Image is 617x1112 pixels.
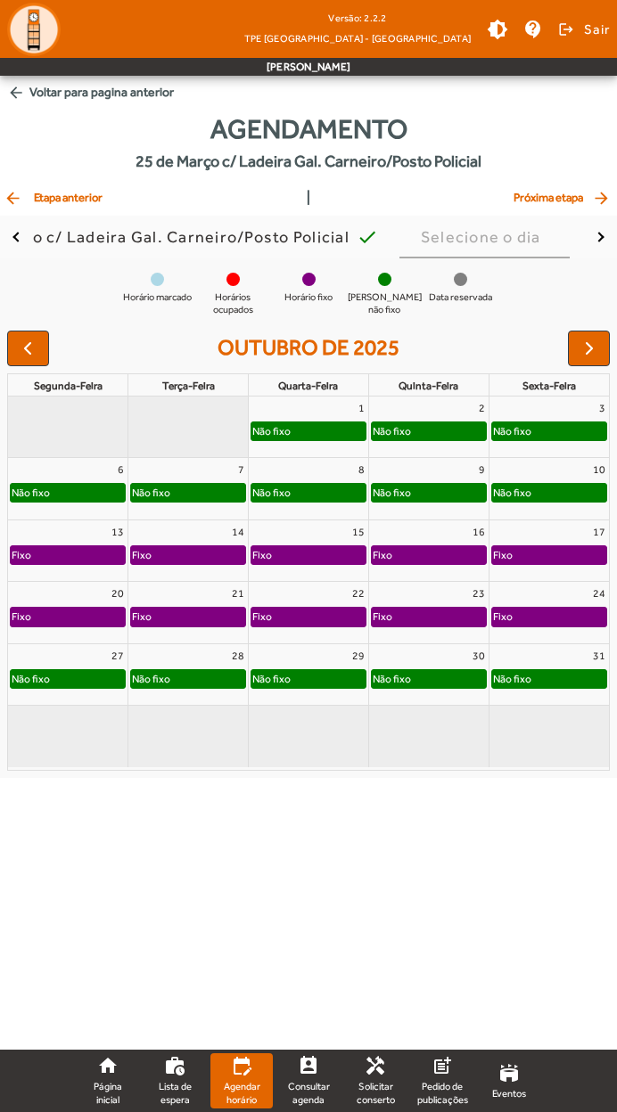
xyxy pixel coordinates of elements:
[589,644,609,667] a: 31 de outubro de 2025
[251,608,273,625] div: Fixo
[251,484,292,502] div: Não fixo
[128,643,249,706] td: 28 de outubro de 2025
[492,670,532,688] div: Não fixo
[144,1053,206,1108] a: Lista de espera
[596,397,609,420] a: 3 de outubro de 2025
[489,519,609,582] td: 17 de outubro de 2025
[234,458,248,481] a: 7 de outubro de 2025
[251,670,292,688] div: Não fixo
[368,643,489,706] td: 30 de outubro de 2025
[469,520,489,544] a: 16 de outubro de 2025
[4,189,25,207] mat-icon: arrow_back
[365,1055,386,1076] mat-icon: handyman
[372,422,412,440] div: Não fixo
[395,376,462,396] a: quinta-feira
[8,582,128,644] td: 20 de outubro de 2025
[218,335,399,361] h2: outubro de 2025
[355,458,368,481] a: 8 de outubro de 2025
[244,7,471,29] div: Versão: 2.2.2
[411,1053,473,1108] a: Pedido de publicações
[344,1053,407,1108] a: Solicitar conserto
[7,3,61,56] img: Logo TPE
[77,1053,139,1108] a: Página inicial
[589,582,609,605] a: 24 de outubro de 2025
[8,519,128,582] td: 13 de outubro de 2025
[228,520,248,544] a: 14 de outubro de 2025
[128,519,249,582] td: 14 de outubro de 2025
[492,484,532,502] div: Não fixo
[592,189,613,207] mat-icon: arrow_forward
[151,1080,199,1106] span: Lista de espera
[349,644,368,667] a: 29 de outubro de 2025
[136,149,481,173] span: 25 de Março c/ Ladeira Gal. Carneiro/Posto Policial
[429,290,492,303] span: Data reservada
[11,546,32,564] div: Fixo
[108,644,128,667] a: 27 de outubro de 2025
[478,1053,540,1108] a: Eventos
[489,397,609,458] td: 3 de outubro de 2025
[251,546,273,564] div: Fixo
[277,1053,340,1108] a: Consultar agenda
[249,458,369,520] td: 8 de outubro de 2025
[251,422,292,440] div: Não fixo
[249,397,369,458] td: 1 de outubro de 2025
[372,484,412,502] div: Não fixo
[128,458,249,520] td: 7 de outubro de 2025
[218,1080,266,1106] span: Agendar horário
[164,1055,185,1076] mat-icon: work_history
[8,643,128,706] td: 27 de outubro de 2025
[244,29,471,47] span: TPE [GEOGRAPHIC_DATA] - [GEOGRAPHIC_DATA]
[249,582,369,644] td: 22 de outubro de 2025
[249,643,369,706] td: 29 de outubro de 2025
[357,226,378,248] mat-icon: check
[555,16,610,43] button: Sair
[128,582,249,644] td: 21 de outubro de 2025
[131,546,152,564] div: Fixo
[11,484,51,502] div: Não fixo
[492,546,514,564] div: Fixo
[372,670,412,688] div: Não fixo
[589,520,609,544] a: 17 de outubro de 2025
[492,1087,526,1100] span: Eventos
[228,644,248,667] a: 28 de outubro de 2025
[498,1062,520,1083] mat-icon: stadium
[284,290,333,303] span: Horário fixo
[159,376,218,396] a: terça-feira
[131,608,152,625] div: Fixo
[372,608,393,625] div: Fixo
[475,458,489,481] a: 9 de outubro de 2025
[108,582,128,605] a: 20 de outubro de 2025
[8,458,128,520] td: 6 de outubro de 2025
[349,520,368,544] a: 15 de outubro de 2025
[492,422,532,440] div: Não fixo
[4,187,103,208] span: Etapa anterior
[7,84,25,102] mat-icon: arrow_back
[489,582,609,644] td: 24 de outubro de 2025
[197,290,268,316] span: Horários ocupados
[489,643,609,706] td: 31 de outubro de 2025
[11,608,32,625] div: Fixo
[30,376,106,396] a: segunda-feira
[351,1080,399,1106] span: Solicitar conserto
[108,520,128,544] a: 13 de outubro de 2025
[249,519,369,582] td: 15 de outubro de 2025
[417,1080,468,1106] span: Pedido de publicações
[84,1080,132,1106] span: Página inicial
[131,670,171,688] div: Não fixo
[368,519,489,582] td: 16 de outubro de 2025
[355,397,368,420] a: 1 de outubro de 2025
[349,582,368,605] a: 22 de outubro de 2025
[114,458,128,481] a: 6 de outubro de 2025
[475,397,489,420] a: 2 de outubro de 2025
[421,228,548,246] div: Selecione o dia
[514,187,613,208] span: Próxima etapa
[372,546,393,564] div: Fixo
[307,187,310,208] span: |
[11,670,51,688] div: Não fixo
[348,290,422,316] span: [PERSON_NAME] não fixo
[519,376,580,396] a: sexta-feira
[284,1080,333,1106] span: Consultar agenda
[228,582,248,605] a: 21 de outubro de 2025
[210,1053,273,1108] a: Agendar horário
[584,15,610,44] span: Sair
